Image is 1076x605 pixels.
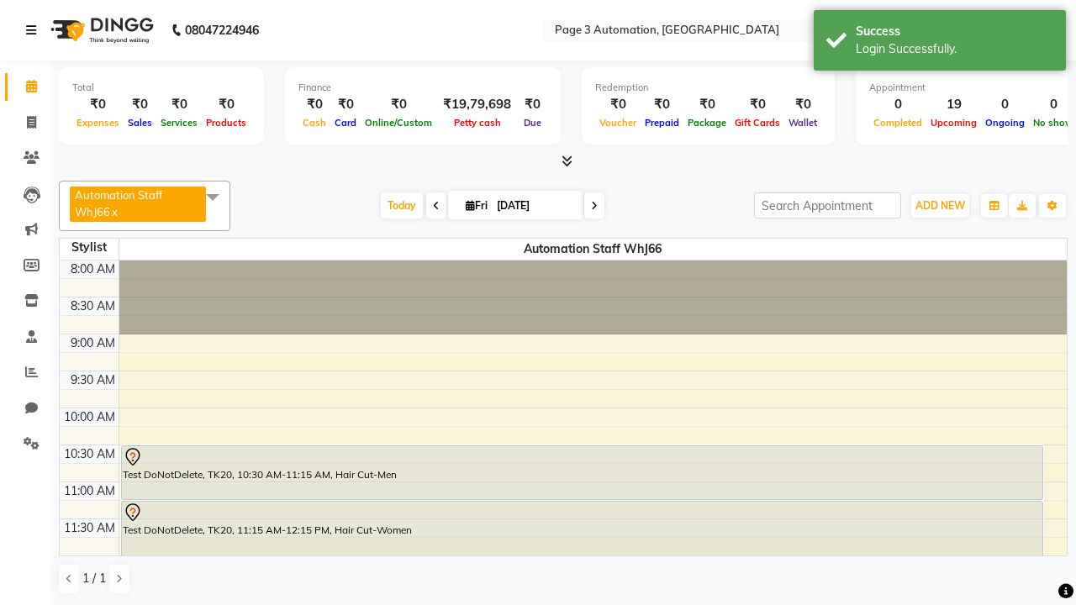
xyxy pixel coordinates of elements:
button: ADD NEW [911,194,969,218]
span: Ongoing [981,117,1029,129]
div: Success [856,23,1053,40]
span: Today [381,192,423,218]
div: 10:00 AM [61,408,119,426]
b: 08047224946 [185,7,259,54]
div: Stylist [60,239,119,256]
span: Petty cash [450,117,505,129]
span: Online/Custom [361,117,436,129]
input: Search Appointment [754,192,901,218]
span: Automation Staff WhJ66 [75,188,162,218]
div: ₹19,79,698 [436,95,518,114]
div: 0 [869,95,926,114]
span: Prepaid [641,117,683,129]
div: ₹0 [202,95,251,114]
div: ₹0 [298,95,330,114]
div: Total [72,81,251,95]
div: ₹0 [731,95,784,114]
span: ADD NEW [915,199,965,212]
span: 1 / 1 [82,570,106,587]
div: 8:00 AM [67,260,119,278]
div: ₹0 [361,95,436,114]
div: ₹0 [784,95,821,114]
div: 9:30 AM [67,371,119,389]
div: 11:30 AM [61,519,119,537]
div: 10:30 AM [61,445,119,463]
div: ₹0 [518,95,547,114]
div: ₹0 [683,95,731,114]
div: ₹0 [595,95,641,114]
span: Gift Cards [731,117,784,129]
span: Upcoming [926,117,981,129]
div: ₹0 [330,95,361,114]
div: 11:00 AM [61,482,119,500]
div: 9:00 AM [67,334,119,352]
div: ₹0 [156,95,202,114]
a: x [110,205,118,218]
div: ₹0 [124,95,156,114]
span: Automation Staff WhJ66 [119,239,1068,260]
span: Products [202,117,251,129]
span: Fri [462,199,492,212]
span: Voucher [595,117,641,129]
span: Wallet [784,117,821,129]
span: Card [330,117,361,129]
span: Services [156,117,202,129]
div: Test DoNotDelete, TK20, 10:30 AM-11:15 AM, Hair Cut-Men [122,446,1042,499]
div: 0 [981,95,1029,114]
span: Sales [124,117,156,129]
span: Due [520,117,546,129]
div: 19 [926,95,981,114]
div: Redemption [595,81,821,95]
div: Finance [298,81,547,95]
div: 8:30 AM [67,297,119,315]
span: Package [683,117,731,129]
img: logo [43,7,158,54]
div: Test DoNotDelete, TK20, 11:15 AM-12:15 PM, Hair Cut-Women [122,502,1042,573]
span: Cash [298,117,330,129]
div: ₹0 [641,95,683,114]
span: Expenses [72,117,124,129]
span: Completed [869,117,926,129]
div: Login Successfully. [856,40,1053,58]
div: ₹0 [72,95,124,114]
input: 2025-10-03 [492,193,576,218]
